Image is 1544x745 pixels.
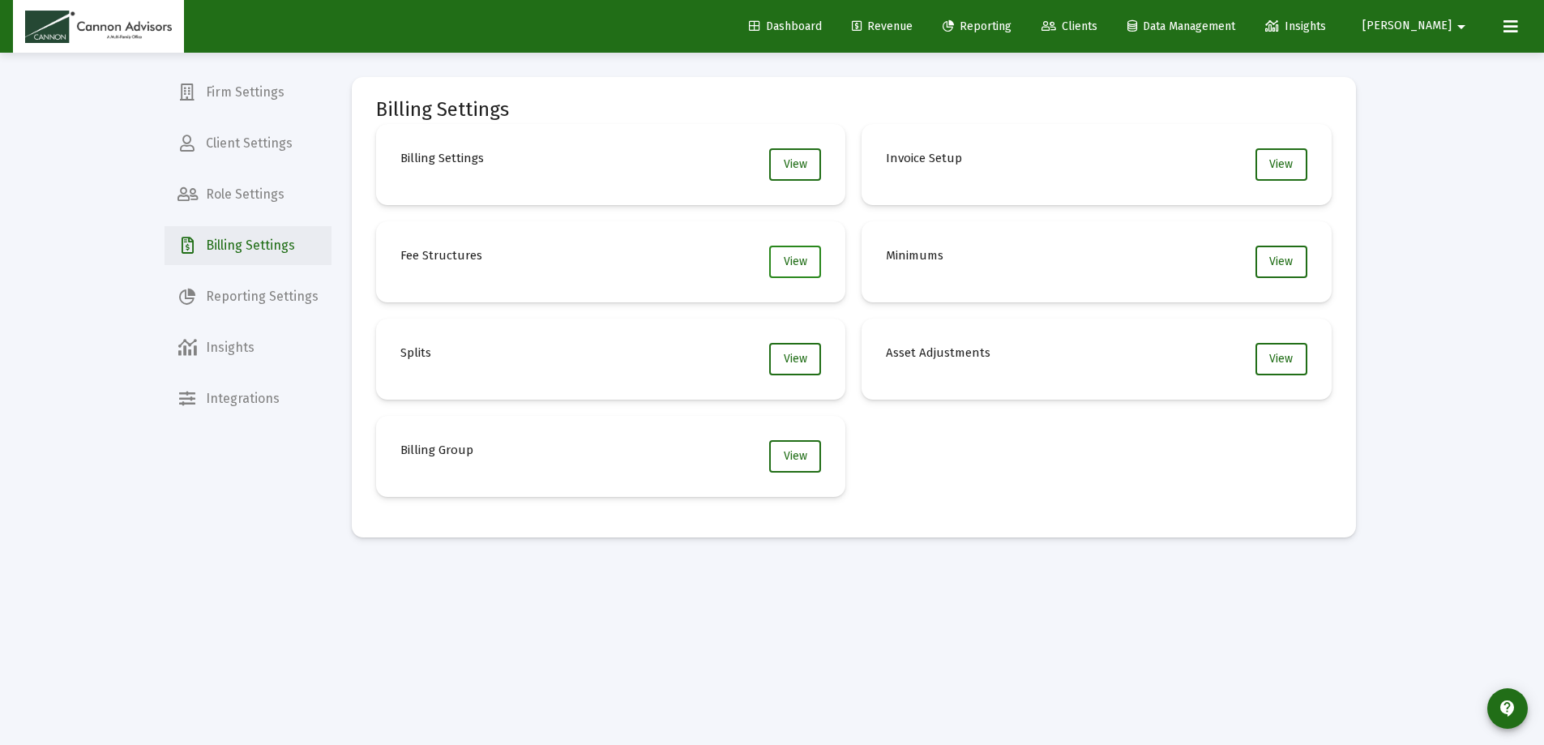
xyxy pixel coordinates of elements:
a: Role Settings [165,175,331,214]
span: View [1269,352,1293,366]
a: Reporting [930,11,1024,43]
a: Dashboard [736,11,835,43]
a: Billing Settings [165,226,331,265]
span: Dashboard [749,19,822,33]
a: Client Settings [165,124,331,163]
span: Reporting [943,19,1012,33]
button: View [769,148,821,181]
a: Reporting Settings [165,277,331,316]
span: View [1269,255,1293,268]
button: View [769,246,821,278]
a: Data Management [1114,11,1248,43]
a: Integrations [165,379,331,418]
button: View [1255,148,1307,181]
h4: Splits [400,343,431,362]
span: View [784,352,807,366]
button: View [769,343,821,375]
span: View [784,157,807,171]
h4: Minimums [886,246,943,265]
button: [PERSON_NAME] [1343,10,1491,42]
h4: Fee Structures [400,246,482,265]
span: Data Management [1127,19,1235,33]
span: [PERSON_NAME] [1362,19,1452,33]
h4: Asset Adjustments [886,343,990,362]
span: Clients [1041,19,1097,33]
span: Insights [1265,19,1326,33]
button: View [1255,343,1307,375]
button: View [1255,246,1307,278]
a: Clients [1029,11,1110,43]
h4: Billing Settings [400,148,484,168]
h4: Invoice Setup [886,148,962,168]
span: View [784,255,807,268]
span: View [784,449,807,463]
span: View [1269,157,1293,171]
img: Dashboard [25,11,172,43]
a: Insights [165,328,331,367]
mat-card-title: Billing Settings [376,101,509,118]
mat-icon: contact_support [1498,699,1517,718]
mat-icon: arrow_drop_down [1452,11,1471,43]
button: View [769,440,821,473]
a: Insights [1252,11,1339,43]
a: Firm Settings [165,73,331,112]
span: Revenue [852,19,913,33]
h4: Billing Group [400,440,473,460]
a: Revenue [839,11,926,43]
